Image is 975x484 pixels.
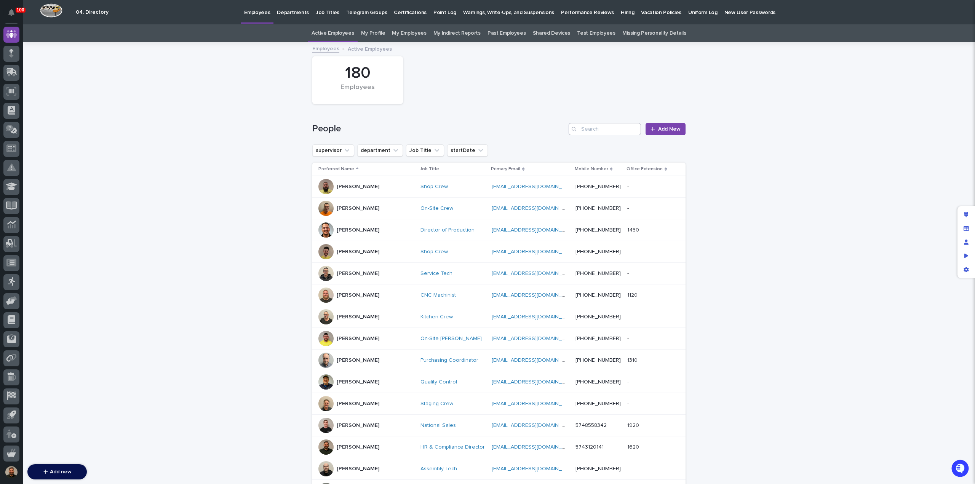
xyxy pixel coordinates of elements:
p: [PERSON_NAME] [337,379,379,385]
p: - [627,377,630,385]
input: Clear [20,61,126,69]
a: [EMAIL_ADDRESS][DOMAIN_NAME] [492,358,578,363]
p: [PERSON_NAME] [337,184,379,190]
a: [PHONE_NUMBER] [575,227,621,233]
a: Active Employees [312,24,354,42]
span: Add New [658,126,681,132]
a: Powered byPylon [54,141,92,147]
p: [PERSON_NAME] [337,357,379,364]
a: [EMAIL_ADDRESS][DOMAIN_NAME] [492,379,578,385]
a: Missing Personality Details [622,24,686,42]
button: supervisor [312,144,354,157]
p: [PERSON_NAME] [337,292,379,299]
p: [PERSON_NAME] [337,335,379,342]
a: Assembly Tech [420,466,457,472]
div: We're offline, we will be back soon! [26,92,107,98]
p: Job Title [420,165,439,173]
a: [PHONE_NUMBER] [575,206,621,211]
div: Edit layout [959,208,973,222]
input: Search [569,123,641,135]
a: [PHONE_NUMBER] [575,184,621,189]
a: [EMAIL_ADDRESS][DOMAIN_NAME] [492,292,578,298]
a: My Indirect Reports [433,24,481,42]
div: 📖 [8,123,14,129]
a: On-Site [PERSON_NAME] [420,335,482,342]
a: Employees [312,44,339,53]
a: Shared Devices [533,24,571,42]
button: startDate [447,144,488,157]
span: Pylon [76,141,92,147]
div: Start new chat [26,85,125,92]
p: - [627,312,630,320]
p: 1620 [627,442,641,450]
p: [PERSON_NAME] [337,466,379,472]
a: My Employees [392,24,426,42]
a: Past Employees [487,24,526,42]
div: Preview as [959,249,973,263]
tr: [PERSON_NAME]Kitchen Crew [EMAIL_ADDRESS][DOMAIN_NAME] [PHONE_NUMBER]-- [312,306,686,328]
p: 1310 [627,356,639,364]
div: App settings [959,263,973,276]
a: [EMAIL_ADDRESS][DOMAIN_NAME] [492,444,578,450]
tr: [PERSON_NAME]On-Site [PERSON_NAME] [EMAIL_ADDRESS][DOMAIN_NAME] [PHONE_NUMBER]-- [312,328,686,350]
h2: 04. Directory [76,9,109,16]
p: Primary Email [491,165,520,173]
tr: [PERSON_NAME]Service Tech [EMAIL_ADDRESS][DOMAIN_NAME] [PHONE_NUMBER]-- [312,263,686,284]
a: [EMAIL_ADDRESS][DOMAIN_NAME] [492,271,578,276]
button: Start new chat [129,87,139,96]
a: Purchasing Coordinator [420,357,478,364]
p: - [627,464,630,472]
a: On-Site Crew [420,205,453,212]
p: - [627,204,630,212]
a: [EMAIL_ADDRESS][DOMAIN_NAME] [492,184,578,189]
a: [EMAIL_ADDRESS][DOMAIN_NAME] [492,314,578,319]
p: Welcome 👋 [8,30,139,42]
a: Shop Crew [420,184,448,190]
a: National Sales [420,422,456,429]
a: Director of Production [420,227,475,233]
a: Shop Crew [420,249,448,255]
p: 100 [17,7,24,13]
p: Active Employees [348,44,392,53]
a: [PHONE_NUMBER] [575,466,621,471]
tr: [PERSON_NAME]Shop Crew [EMAIL_ADDRESS][DOMAIN_NAME] [PHONE_NUMBER]-- [312,241,686,263]
a: [EMAIL_ADDRESS][DOMAIN_NAME] [492,249,578,254]
a: Quality Control [420,379,457,385]
tr: [PERSON_NAME]HR & Compliance Director [EMAIL_ADDRESS][DOMAIN_NAME] 574312014116201620 [312,436,686,458]
p: [PERSON_NAME] [337,444,379,450]
a: 5743120141 [575,444,604,450]
tr: [PERSON_NAME]Assembly Tech [EMAIL_ADDRESS][DOMAIN_NAME] [PHONE_NUMBER]-- [312,458,686,480]
p: [PERSON_NAME] [337,249,379,255]
tr: [PERSON_NAME]Quality Control [EMAIL_ADDRESS][DOMAIN_NAME] [PHONE_NUMBER]-- [312,371,686,393]
p: How can we help? [8,42,139,54]
h1: People [312,123,566,134]
a: Kitchen Crew [420,314,453,320]
a: [PHONE_NUMBER] [575,336,621,341]
span: Help Docs [15,122,42,130]
div: Employees [325,83,390,99]
img: Stacker [8,7,23,22]
a: Service Tech [420,270,452,277]
button: Notifications [3,5,19,21]
a: [PHONE_NUMBER] [575,271,621,276]
tr: [PERSON_NAME]CNC Machinist [EMAIL_ADDRESS][DOMAIN_NAME] [PHONE_NUMBER]11201120 [312,284,686,306]
a: [PHONE_NUMBER] [575,249,621,254]
a: Test Employees [577,24,615,42]
div: 180 [325,64,390,83]
p: 1450 [627,225,641,233]
tr: [PERSON_NAME]Shop Crew [EMAIL_ADDRESS][DOMAIN_NAME] [PHONE_NUMBER]-- [312,176,686,198]
p: [PERSON_NAME] [337,270,379,277]
p: 1120 [627,291,639,299]
button: users-avatar [3,464,19,480]
p: 1920 [627,421,641,429]
a: [PHONE_NUMBER] [575,358,621,363]
a: [EMAIL_ADDRESS][DOMAIN_NAME] [492,401,578,406]
tr: [PERSON_NAME]On-Site Crew [EMAIL_ADDRESS][DOMAIN_NAME] [PHONE_NUMBER]-- [312,198,686,219]
a: My Profile [361,24,385,42]
tr: [PERSON_NAME]Director of Production [EMAIL_ADDRESS][DOMAIN_NAME] [PHONE_NUMBER]14501450 [312,219,686,241]
a: [EMAIL_ADDRESS][DOMAIN_NAME] [492,227,578,233]
a: [PHONE_NUMBER] [575,292,621,298]
a: [EMAIL_ADDRESS][DOMAIN_NAME] [492,206,578,211]
a: Add New [646,123,686,135]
